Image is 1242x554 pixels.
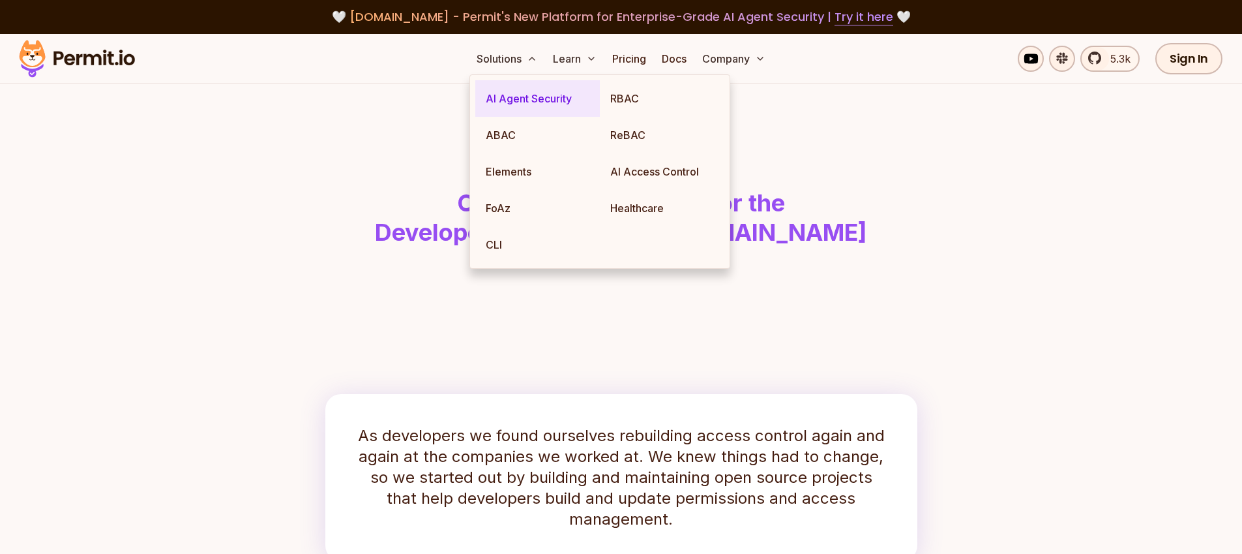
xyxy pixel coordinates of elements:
a: Healthcare [600,190,724,226]
a: Elements [475,153,600,190]
a: Try it here [835,8,893,25]
a: Sign In [1155,43,1222,74]
a: CLI [475,226,600,263]
span: [DOMAIN_NAME] - Permit's New Platform for Enterprise-Grade AI Agent Security | [349,8,893,25]
a: Pricing [607,46,651,72]
a: 5.3k [1080,46,1140,72]
a: AI Agent Security [475,80,600,117]
a: AI Access Control [600,153,724,190]
div: 🤍 🤍 [31,8,1211,26]
button: Learn [548,46,602,72]
button: Company [697,46,771,72]
span: 5.3k [1102,51,1131,67]
h1: Open Source Projects for the Developer Community by [DOMAIN_NAME] [288,189,955,248]
a: RBAC [600,80,724,117]
a: FoAz [475,190,600,226]
button: Solutions [471,46,542,72]
a: ABAC [475,117,600,153]
p: As developers we found ourselves rebuilding access control again and again at the companies we wo... [357,425,886,530]
a: ReBAC [600,117,724,153]
img: Permit logo [13,37,141,81]
a: Docs [657,46,692,72]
